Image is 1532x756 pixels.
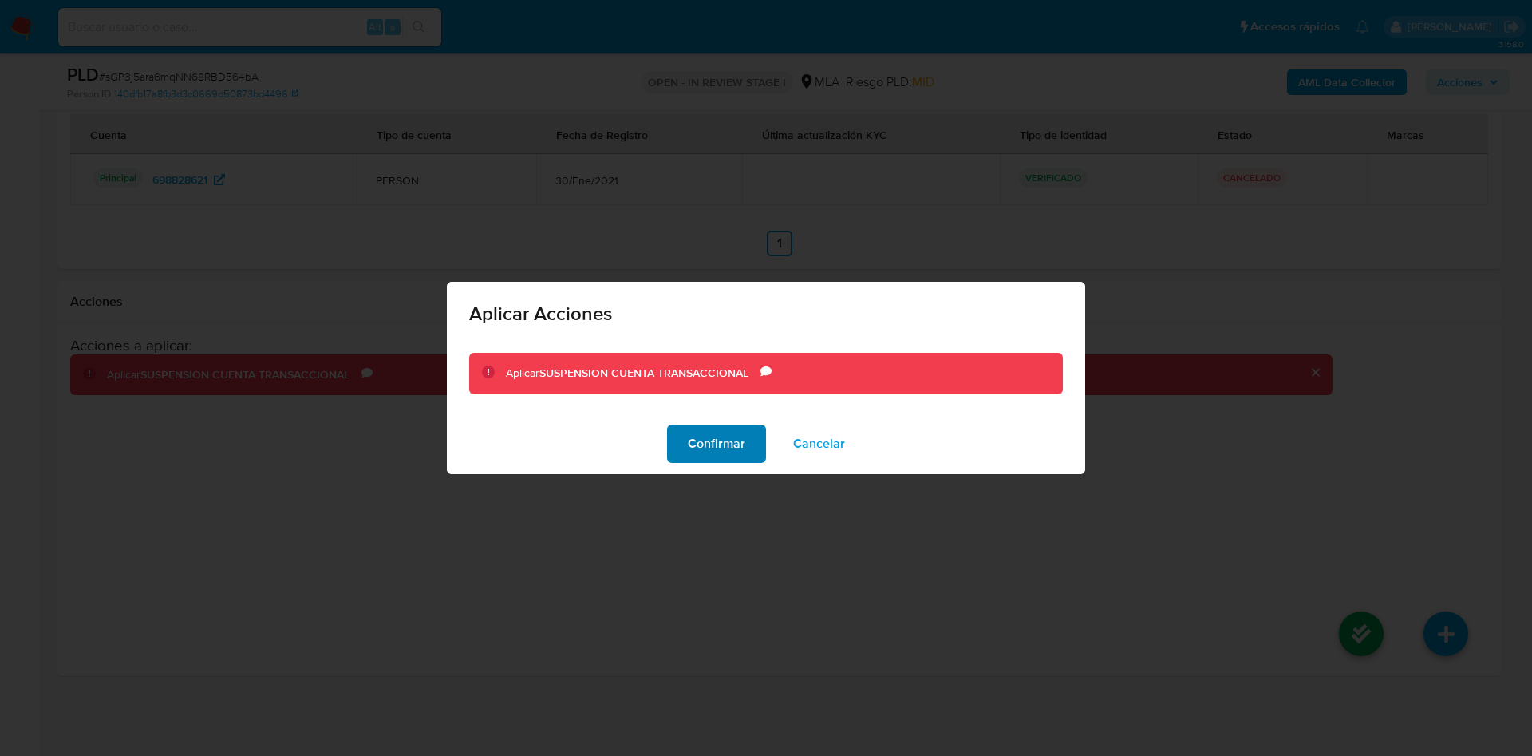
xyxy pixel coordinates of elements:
button: Confirmar [667,425,766,463]
div: Aplicar [506,366,760,382]
b: SUSPENSION CUENTA TRANSACCIONAL [539,365,748,381]
span: Aplicar Acciones [469,304,1063,323]
button: Cancelar [772,425,866,463]
span: Confirmar [688,426,745,461]
span: Cancelar [793,426,845,461]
